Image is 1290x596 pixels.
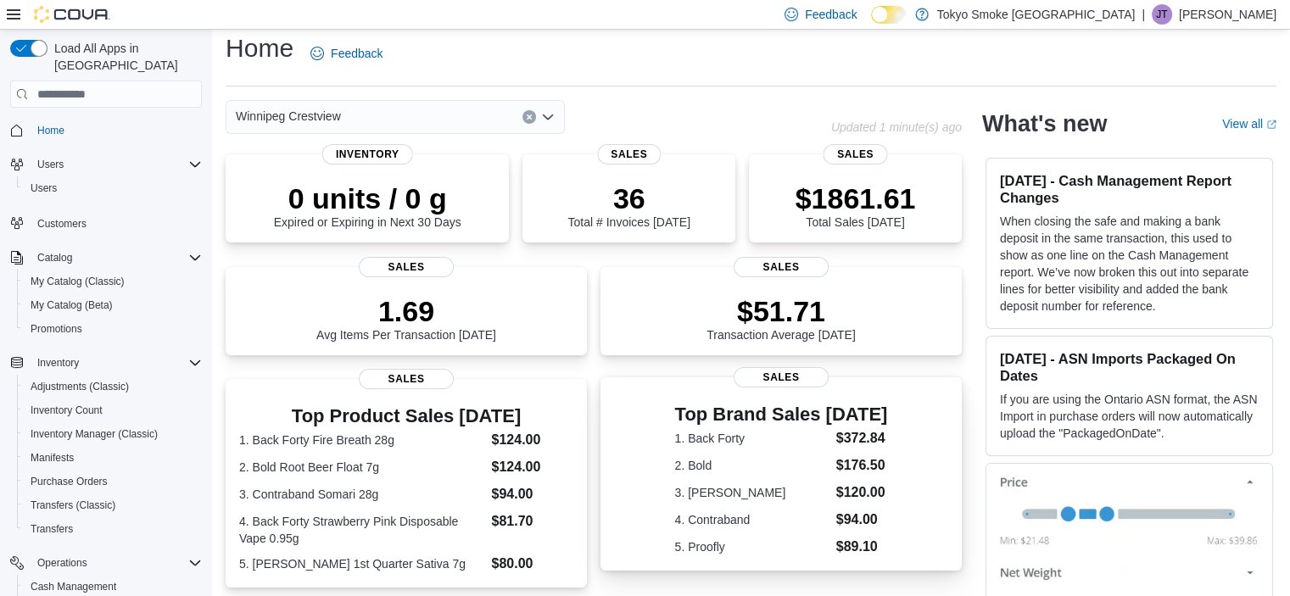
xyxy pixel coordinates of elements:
[3,551,209,575] button: Operations
[17,398,209,422] button: Inventory Count
[836,510,888,530] dd: $94.00
[1142,4,1145,25] p: |
[937,4,1136,25] p: Tokyo Smoke [GEOGRAPHIC_DATA]
[31,154,70,175] button: Users
[675,457,829,474] dt: 2. Bold
[359,369,454,389] span: Sales
[31,322,82,336] span: Promotions
[31,427,158,441] span: Inventory Manager (Classic)
[239,432,484,448] dt: 1. Back Forty Fire Breath 28g
[836,428,888,448] dd: $372.84
[31,451,74,465] span: Manifests
[31,120,71,141] a: Home
[597,144,661,164] span: Sales
[226,31,293,65] h1: Home
[706,294,856,342] div: Transaction Average [DATE]
[274,181,461,215] p: 0 units / 0 g
[1179,4,1276,25] p: [PERSON_NAME]
[24,471,202,492] span: Purchase Orders
[675,430,829,447] dt: 1. Back Forty
[1000,172,1259,206] h3: [DATE] - Cash Management Report Changes
[37,356,79,370] span: Inventory
[24,471,114,492] a: Purchase Orders
[31,275,125,288] span: My Catalog (Classic)
[491,457,572,477] dd: $124.00
[831,120,962,134] p: Updated 1 minute(s) ago
[31,212,202,233] span: Customers
[24,319,202,339] span: Promotions
[796,181,916,229] div: Total Sales [DATE]
[796,181,916,215] p: $1861.61
[567,181,690,229] div: Total # Invoices [DATE]
[24,271,202,292] span: My Catalog (Classic)
[17,493,209,517] button: Transfers (Classic)
[31,580,116,593] span: Cash Management
[31,298,113,312] span: My Catalog (Beta)
[824,144,887,164] span: Sales
[31,248,79,268] button: Catalog
[24,495,202,515] span: Transfers (Classic)
[491,430,572,450] dd: $124.00
[24,178,202,198] span: Users
[24,295,202,315] span: My Catalog (Beta)
[47,40,202,74] span: Load All Apps in [GEOGRAPHIC_DATA]
[17,470,209,493] button: Purchase Orders
[1266,120,1276,130] svg: External link
[31,380,129,393] span: Adjustments (Classic)
[31,248,202,268] span: Catalog
[316,294,496,328] p: 1.69
[31,404,103,417] span: Inventory Count
[3,246,209,270] button: Catalog
[24,271,131,292] a: My Catalog (Classic)
[24,448,202,468] span: Manifests
[37,217,87,231] span: Customers
[836,537,888,557] dd: $89.10
[871,24,872,25] span: Dark Mode
[37,124,64,137] span: Home
[17,270,209,293] button: My Catalog (Classic)
[31,120,202,141] span: Home
[706,294,856,328] p: $51.71
[24,519,80,539] a: Transfers
[1000,350,1259,384] h3: [DATE] - ASN Imports Packaged On Dates
[31,553,94,573] button: Operations
[3,210,209,235] button: Customers
[3,351,209,375] button: Inventory
[17,375,209,398] button: Adjustments (Classic)
[24,400,202,421] span: Inventory Count
[24,448,81,468] a: Manifests
[491,484,572,504] dd: $94.00
[675,404,888,425] h3: Top Brand Sales [DATE]
[836,455,888,476] dd: $176.50
[24,376,136,397] a: Adjustments (Classic)
[239,486,484,503] dt: 3. Contraband Somari 28g
[805,6,857,23] span: Feedback
[1000,391,1259,442] p: If you are using the Ontario ASN format, the ASN Import in purchase orders will now automatically...
[24,319,89,339] a: Promotions
[17,317,209,341] button: Promotions
[24,495,122,515] a: Transfers (Classic)
[239,459,484,476] dt: 2. Bold Root Beer Float 7g
[17,517,209,541] button: Transfers
[675,538,829,555] dt: 5. Proofly
[31,353,86,373] button: Inventory
[734,257,829,277] span: Sales
[24,424,202,444] span: Inventory Manager (Classic)
[17,293,209,317] button: My Catalog (Beta)
[491,511,572,532] dd: $81.70
[239,513,484,547] dt: 4. Back Forty Strawberry Pink Disposable Vape 0.95g
[3,118,209,142] button: Home
[239,555,484,572] dt: 5. [PERSON_NAME] 1st Quarter Sativa 7g
[567,181,690,215] p: 36
[37,251,72,265] span: Catalog
[34,6,110,23] img: Cova
[3,153,209,176] button: Users
[31,154,202,175] span: Users
[522,110,536,124] button: Clear input
[359,257,454,277] span: Sales
[322,144,413,164] span: Inventory
[734,367,829,387] span: Sales
[31,553,202,573] span: Operations
[871,6,907,24] input: Dark Mode
[37,158,64,171] span: Users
